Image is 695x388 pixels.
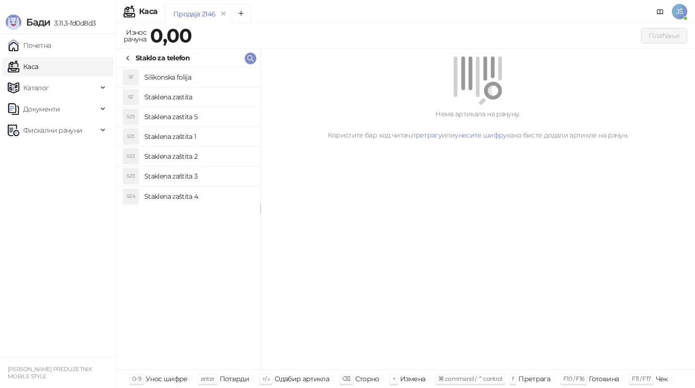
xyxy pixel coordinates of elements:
span: JŠ [672,4,687,19]
div: SZ1 [123,129,139,144]
a: Документација [653,4,668,19]
a: претрагу [411,131,442,139]
div: Потврди [220,373,250,385]
span: Документи [23,99,60,119]
span: Фискални рачуни [23,121,82,140]
div: Унос шифре [146,373,188,385]
div: SZ4 [123,189,139,204]
span: ⌫ [342,375,350,382]
h4: Staklena zaštita 2 [144,149,252,164]
span: F11 / F17 [632,375,651,382]
span: + [392,375,395,382]
small: [PERSON_NAME] PREDUZETNIK MOBILE STYLE [8,366,92,380]
a: унесите шифру [455,131,507,139]
span: Бади [26,16,50,28]
div: Претрага [518,373,550,385]
span: Каталог [23,78,49,97]
span: f [512,375,514,382]
strong: 0,00 [150,24,192,47]
h4: Silikonska folija [144,69,252,85]
a: Почетна [8,36,51,55]
a: Каса [8,57,38,76]
div: SZ3 [123,168,139,184]
h4: Staklena zaštita 1 [144,129,252,144]
div: Сторно [355,373,379,385]
h4: Staklena zastita 5 [144,109,252,125]
h4: Staklena zaštita 4 [144,189,252,204]
h4: Staklena zaštita 3 [144,168,252,184]
div: Нема артикала на рачуну. Користите бар код читач, или како бисте додали артикле на рачун. [272,109,683,140]
div: SF [123,69,139,85]
div: Staklo za telefon [136,53,190,63]
button: Плаћање [641,28,687,43]
button: Add tab [232,4,251,23]
span: 0-9 [132,375,141,382]
button: remove [217,10,230,18]
span: 3.11.3-fd0d8d3 [50,19,96,28]
div: SZ5 [123,109,139,125]
div: Продаја 2146 [173,9,215,19]
span: F10 / F16 [563,375,584,382]
img: Logo [6,14,21,30]
div: Чек [656,373,668,385]
h4: Staklena zastita [144,89,252,105]
div: Каса [139,8,157,15]
span: ↑/↓ [262,375,270,382]
div: grid [116,68,260,369]
div: Износ рачуна [122,26,148,45]
div: Измена [400,373,425,385]
div: SZ [123,89,139,105]
div: SZ2 [123,149,139,164]
div: Одабир артикла [275,373,329,385]
span: ⌘ command / ⌃ control [438,375,502,382]
span: enter [201,375,215,382]
div: Готовина [589,373,619,385]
